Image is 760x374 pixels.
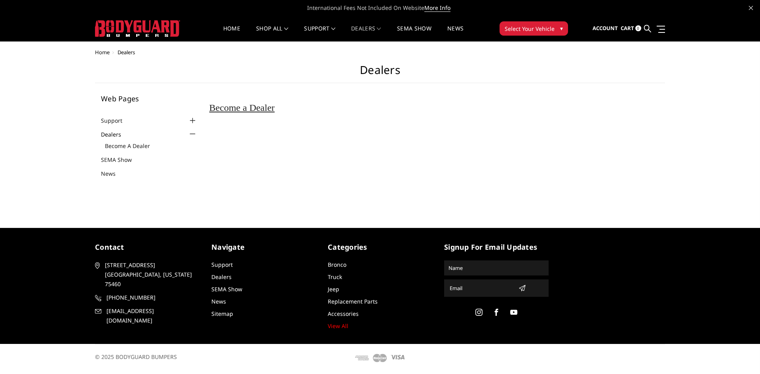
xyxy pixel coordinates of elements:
[211,310,233,317] a: Sitemap
[424,4,450,12] a: More Info
[328,242,432,252] h5: Categories
[447,26,464,41] a: News
[101,130,131,139] a: Dealers
[211,298,226,305] a: News
[500,21,568,36] button: Select Your Vehicle
[95,49,110,56] a: Home
[351,26,381,41] a: Dealers
[101,156,142,164] a: SEMA Show
[621,18,641,39] a: Cart 0
[105,260,197,289] span: [STREET_ADDRESS] [GEOGRAPHIC_DATA], [US_STATE] 75460
[593,25,618,32] span: Account
[328,322,348,330] a: View All
[106,293,198,302] span: [PHONE_NUMBER]
[106,306,198,325] span: [EMAIL_ADDRESS][DOMAIN_NAME]
[211,273,232,281] a: Dealers
[101,169,125,178] a: News
[101,116,132,125] a: Support
[621,25,634,32] span: Cart
[328,298,378,305] a: Replacement Parts
[328,285,339,293] a: Jeep
[635,25,641,31] span: 0
[445,262,547,274] input: Name
[95,306,199,325] a: [EMAIL_ADDRESS][DOMAIN_NAME]
[256,26,288,41] a: shop all
[95,63,665,83] h1: Dealers
[444,242,549,252] h5: signup for email updates
[101,95,198,102] h5: Web Pages
[593,18,618,39] a: Account
[95,293,199,302] a: [PHONE_NUMBER]
[95,242,199,252] h5: contact
[223,26,240,41] a: Home
[118,49,135,56] span: Dealers
[397,26,431,41] a: SEMA Show
[95,20,180,37] img: BODYGUARD BUMPERS
[209,105,275,112] a: Become a Dealer
[95,353,177,361] span: © 2025 BODYGUARD BUMPERS
[211,242,316,252] h5: Navigate
[211,261,233,268] a: Support
[211,285,242,293] a: SEMA Show
[105,142,198,150] a: Become a Dealer
[328,273,342,281] a: Truck
[505,25,555,33] span: Select Your Vehicle
[446,282,515,294] input: Email
[304,26,335,41] a: Support
[560,24,563,32] span: ▾
[209,103,275,113] span: Become a Dealer
[328,310,359,317] a: Accessories
[328,261,346,268] a: Bronco
[720,336,760,374] iframe: Chat Widget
